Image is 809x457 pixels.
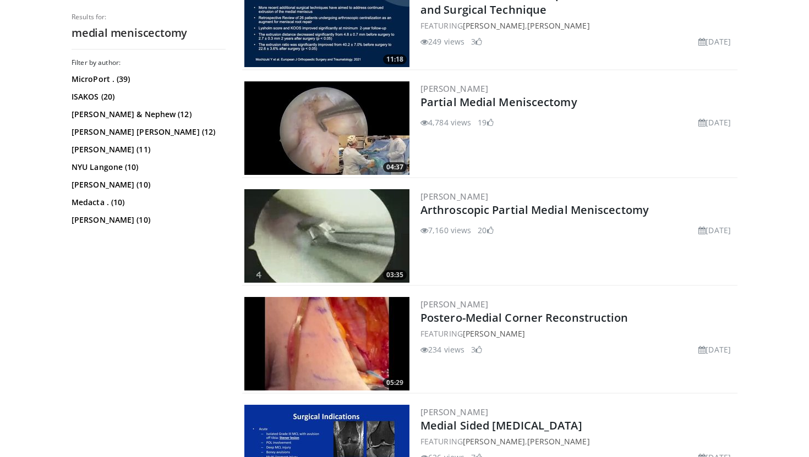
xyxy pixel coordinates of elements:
[420,224,471,236] li: 7,160 views
[463,328,525,339] a: [PERSON_NAME]
[383,162,407,172] span: 04:37
[72,162,223,173] a: NYU Langone (10)
[420,418,582,433] a: Medial Sided [MEDICAL_DATA]
[72,197,223,208] a: Medacta . (10)
[698,117,731,128] li: [DATE]
[478,224,493,236] li: 20
[420,202,649,217] a: Arthroscopic Partial Medial Meniscectomy
[420,117,471,128] li: 4,784 views
[72,58,226,67] h3: Filter by author:
[383,54,407,64] span: 11:18
[244,81,409,175] img: 74c306ae-d6b1-4c4b-953d-fafc932c1662.300x170_q85_crop-smart_upscale.jpg
[244,189,409,283] a: 03:35
[244,81,409,175] a: 04:37
[72,144,223,155] a: [PERSON_NAME] (11)
[383,378,407,388] span: 05:29
[420,436,735,447] div: FEATURING ,
[420,310,628,325] a: Postero-Medial Corner Reconstruction
[463,436,525,447] a: [PERSON_NAME]
[478,117,493,128] li: 19
[420,83,488,94] a: [PERSON_NAME]
[698,344,731,355] li: [DATE]
[420,299,488,310] a: [PERSON_NAME]
[698,224,731,236] li: [DATE]
[244,297,409,390] a: 05:29
[420,36,464,47] li: 249 views
[244,189,409,283] img: elkousy_-_meniscectomy_2.png.300x170_q85_crop-smart_upscale.jpg
[420,344,464,355] li: 234 views
[420,20,735,31] div: FEATURING ,
[72,13,226,21] p: Results for:
[72,109,223,120] a: [PERSON_NAME] & Nephew (12)
[244,297,409,390] img: b82e8248-ae3c-468f-a9b0-6dbf1d8dd5b4.300x170_q85_crop-smart_upscale.jpg
[420,95,577,109] a: Partial Medial Meniscectomy
[72,91,223,102] a: ISAKOS (20)
[72,126,223,137] a: [PERSON_NAME] [PERSON_NAME] (12)
[420,328,735,339] div: FEATURING
[383,270,407,280] span: 03:35
[527,20,589,31] a: [PERSON_NAME]
[471,36,482,47] li: 3
[72,74,223,85] a: MicroPort . (39)
[698,36,731,47] li: [DATE]
[72,26,226,40] h2: medial meniscectomy
[72,214,223,225] a: [PERSON_NAME] (10)
[72,179,223,190] a: [PERSON_NAME] (10)
[420,406,488,417] a: [PERSON_NAME]
[527,436,589,447] a: [PERSON_NAME]
[420,191,488,202] a: [PERSON_NAME]
[471,344,482,355] li: 3
[463,20,525,31] a: [PERSON_NAME]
